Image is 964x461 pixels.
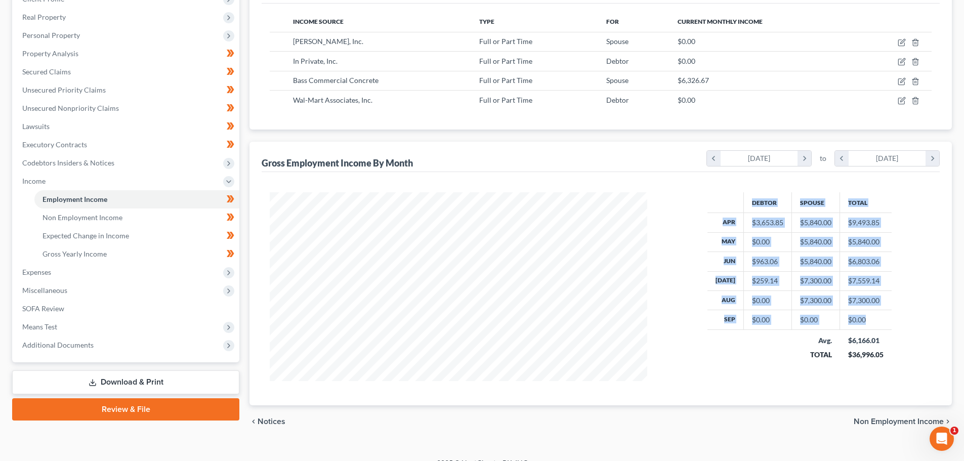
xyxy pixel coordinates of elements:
span: SOFA Review [22,304,64,313]
div: $7,300.00 [800,276,831,286]
div: $3,653.85 [752,218,783,228]
span: Unsecured Nonpriority Claims [22,104,119,112]
span: In Private, Inc. [293,57,338,65]
th: Debtor [744,192,792,213]
span: $0.00 [678,96,695,104]
td: $0.00 [840,310,892,329]
div: $5,840.00 [800,237,831,247]
span: Personal Property [22,31,80,39]
div: $6,166.01 [848,336,884,346]
i: chevron_left [835,151,849,166]
div: $0.00 [752,296,783,306]
td: $7,300.00 [840,291,892,310]
th: May [707,232,744,252]
span: [PERSON_NAME], Inc. [293,37,363,46]
td: $6,803.06 [840,252,892,271]
span: Full or Part Time [479,57,532,65]
button: Non Employment Income chevron_right [854,417,952,426]
a: Expected Change in Income [34,227,239,245]
span: Additional Documents [22,341,94,349]
div: Gross Employment Income By Month [262,157,413,169]
span: Current Monthly Income [678,18,763,25]
a: Download & Print [12,370,239,394]
span: Lawsuits [22,122,50,131]
th: Aug [707,291,744,310]
div: $0.00 [752,315,783,325]
span: Debtor [606,57,629,65]
div: TOTAL [800,350,832,360]
span: Executory Contracts [22,140,87,149]
span: $0.00 [678,37,695,46]
span: Full or Part Time [479,37,532,46]
div: [DATE] [721,151,798,166]
span: Wal-Mart Associates, Inc. [293,96,372,104]
span: Property Analysis [22,49,78,58]
i: chevron_right [944,417,952,426]
th: [DATE] [707,271,744,290]
span: Miscellaneous [22,286,67,295]
button: chevron_left Notices [249,417,285,426]
i: chevron_left [249,417,258,426]
span: Spouse [606,37,628,46]
span: Secured Claims [22,67,71,76]
a: Secured Claims [14,63,239,81]
th: Apr [707,213,744,232]
div: [DATE] [849,151,926,166]
span: Type [479,18,494,25]
div: $0.00 [800,315,831,325]
span: Codebtors Insiders & Notices [22,158,114,167]
td: $5,840.00 [840,232,892,252]
span: 1 [950,427,958,435]
i: chevron_right [926,151,939,166]
td: $9,493.85 [840,213,892,232]
span: For [606,18,619,25]
a: Lawsuits [14,117,239,136]
a: Gross Yearly Income [34,245,239,263]
span: Expenses [22,268,51,276]
div: $36,996.05 [848,350,884,360]
div: $5,840.00 [800,218,831,228]
span: Non Employment Income [43,213,122,222]
span: Spouse [606,76,628,85]
span: Non Employment Income [854,417,944,426]
a: Unsecured Nonpriority Claims [14,99,239,117]
span: Income Source [293,18,344,25]
span: Unsecured Priority Claims [22,86,106,94]
span: to [820,153,826,163]
div: $963.06 [752,257,783,267]
a: Review & File [12,398,239,421]
span: Means Test [22,322,57,331]
th: Spouse [792,192,840,213]
span: Employment Income [43,195,107,203]
span: Full or Part Time [479,76,532,85]
th: Total [840,192,892,213]
a: Property Analysis [14,45,239,63]
th: Jun [707,252,744,271]
a: Executory Contracts [14,136,239,154]
span: $6,326.67 [678,76,709,85]
a: SOFA Review [14,300,239,318]
i: chevron_right [798,151,811,166]
div: $259.14 [752,276,783,286]
span: Gross Yearly Income [43,249,107,258]
td: $7,559.14 [840,271,892,290]
span: Income [22,177,46,185]
div: $5,840.00 [800,257,831,267]
span: Debtor [606,96,629,104]
div: Avg. [800,336,832,346]
span: Bass Commercial Concrete [293,76,379,85]
div: $7,300.00 [800,296,831,306]
span: Notices [258,417,285,426]
a: Unsecured Priority Claims [14,81,239,99]
span: Full or Part Time [479,96,532,104]
div: $0.00 [752,237,783,247]
a: Non Employment Income [34,208,239,227]
span: $0.00 [678,57,695,65]
span: Real Property [22,13,66,21]
i: chevron_left [707,151,721,166]
iframe: Intercom live chat [930,427,954,451]
a: Employment Income [34,190,239,208]
th: Sep [707,310,744,329]
span: Expected Change in Income [43,231,129,240]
